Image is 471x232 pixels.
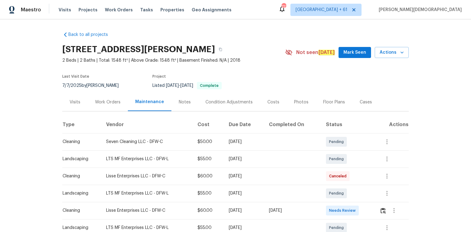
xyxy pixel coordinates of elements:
h2: [STREET_ADDRESS][PERSON_NAME] [62,46,215,52]
div: [DATE] [229,225,259,231]
span: Work Orders [105,7,133,13]
div: Lisse Enterprises LLC - DFW-C [106,207,188,214]
div: Notes [179,99,191,105]
div: $55.00 [197,190,219,196]
button: Review Icon [380,203,387,218]
span: Mark Seen [343,49,366,56]
div: $55.00 [197,225,219,231]
span: Pending [329,139,346,145]
div: $60.00 [197,173,219,179]
div: 727 [281,4,286,10]
div: $50.00 [197,139,219,145]
div: LTS MF Enterprises LLC - DFW-L [106,156,188,162]
div: [DATE] [229,207,259,214]
span: Properties [160,7,184,13]
div: Landscaping [63,156,96,162]
span: 2 Beds | 2 Baths | Total: 1548 ft² | Above Grade: 1548 ft² | Basement Finished: N/A | 2018 [62,57,285,64]
button: Mark Seen [339,47,371,58]
th: Vendor [101,116,193,133]
th: Type [62,116,101,133]
button: Copy Address [215,44,226,55]
span: Geo Assignments [192,7,232,13]
span: 7/7/2025 [62,83,82,88]
div: Maintenance [135,99,164,105]
div: Cleaning [63,173,96,179]
span: Tasks [140,8,153,12]
span: Project [152,75,166,78]
div: Floor Plans [323,99,345,105]
th: Due Date [224,116,264,133]
span: Pending [329,225,346,231]
div: [DATE] [269,207,316,214]
span: Last Visit Date [62,75,89,78]
span: Canceled [329,173,349,179]
span: [PERSON_NAME][DEMOGRAPHIC_DATA] [376,7,462,13]
div: [DATE] [229,156,259,162]
span: [DATE] [166,83,179,88]
div: Landscaping [63,190,96,196]
span: Actions [380,49,404,56]
div: LTS MF Enterprises LLC - DFW-L [106,225,188,231]
span: Complete [197,84,221,87]
em: [DATE] [318,50,335,55]
div: Seven Cleaning LLC - DFW-C [106,139,188,145]
div: LTS MF Enterprises LLC - DFW-L [106,190,188,196]
span: Needs Review [329,207,358,214]
span: Projects [78,7,98,13]
div: $60.00 [197,207,219,214]
span: Maestro [21,7,41,13]
span: [DATE] [180,83,193,88]
div: Cases [360,99,372,105]
div: by [PERSON_NAME] [62,82,126,89]
div: $55.00 [197,156,219,162]
span: Listed [152,83,222,88]
span: - [166,83,193,88]
span: Not seen [296,49,335,56]
th: Cost [193,116,224,133]
button: Actions [375,47,409,58]
span: Pending [329,156,346,162]
span: [GEOGRAPHIC_DATA] + 61 [296,7,347,13]
div: Cleaning [63,207,96,214]
div: Work Orders [95,99,121,105]
a: Back to all projects [62,32,121,38]
div: Photos [294,99,308,105]
div: [DATE] [229,173,259,179]
th: Completed On [264,116,321,133]
div: Visits [70,99,80,105]
img: Review Icon [381,208,386,214]
th: Status [321,116,375,133]
div: Costs [267,99,279,105]
div: [DATE] [229,190,259,196]
div: Lisse Enterprises LLC - DFW-C [106,173,188,179]
div: [DATE] [229,139,259,145]
span: Pending [329,190,346,196]
div: Landscaping [63,225,96,231]
th: Actions [375,116,409,133]
div: Condition Adjustments [205,99,253,105]
span: Visits [59,7,71,13]
div: Cleaning [63,139,96,145]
